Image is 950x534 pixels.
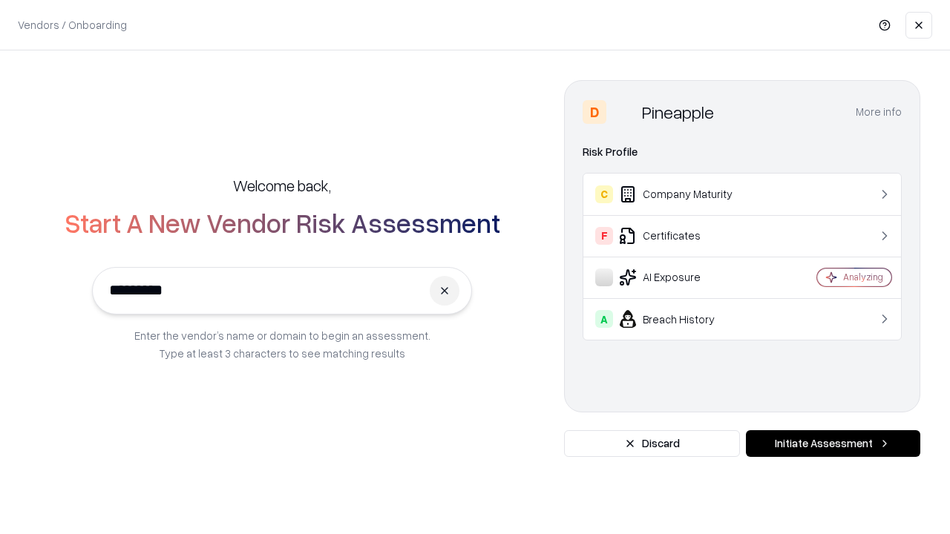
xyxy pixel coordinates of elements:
[595,185,773,203] div: Company Maturity
[595,268,773,286] div: AI Exposure
[583,143,902,161] div: Risk Profile
[583,100,606,124] div: D
[746,430,920,457] button: Initiate Assessment
[642,100,714,124] div: Pineapple
[595,227,613,245] div: F
[856,99,902,125] button: More info
[595,185,613,203] div: C
[134,326,430,362] p: Enter the vendor’s name or domain to begin an assessment. Type at least 3 characters to see match...
[843,271,883,283] div: Analyzing
[595,310,613,328] div: A
[233,175,331,196] h5: Welcome back,
[564,430,740,457] button: Discard
[612,100,636,124] img: Pineapple
[595,227,773,245] div: Certificates
[18,17,127,33] p: Vendors / Onboarding
[595,310,773,328] div: Breach History
[65,208,500,237] h2: Start A New Vendor Risk Assessment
